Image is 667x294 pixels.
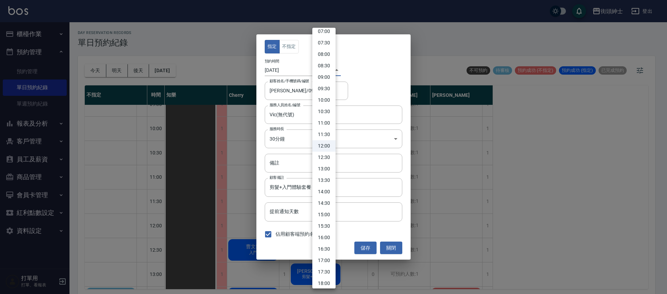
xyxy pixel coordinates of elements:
li: 15:00 [312,209,336,220]
li: 16:30 [312,243,336,255]
li: 10:30 [312,106,336,117]
li: 17:00 [312,255,336,266]
li: 18:00 [312,278,336,289]
li: 10:00 [312,94,336,106]
li: 09:00 [312,72,336,83]
li: 17:30 [312,266,336,278]
li: 07:00 [312,26,336,37]
li: 09:30 [312,83,336,94]
li: 13:30 [312,175,336,186]
li: 11:30 [312,129,336,140]
li: 08:30 [312,60,336,72]
li: 13:00 [312,163,336,175]
li: 08:00 [312,49,336,60]
li: 11:00 [312,117,336,129]
li: 15:30 [312,220,336,232]
li: 07:30 [312,37,336,49]
li: 14:00 [312,186,336,198]
li: 12:30 [312,152,336,163]
li: 14:30 [312,198,336,209]
li: 12:00 [312,140,336,152]
li: 16:00 [312,232,336,243]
